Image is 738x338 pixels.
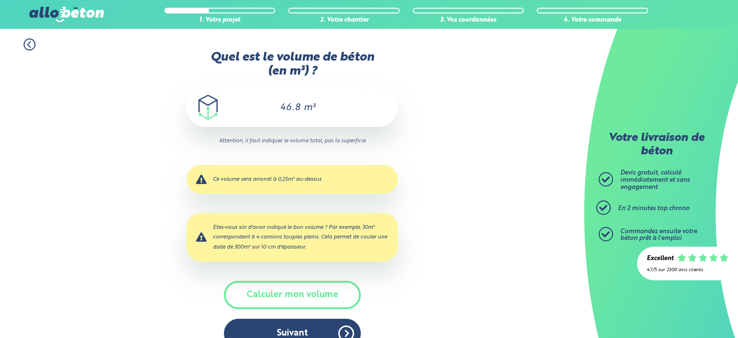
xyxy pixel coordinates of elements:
[269,102,301,113] input: 0
[652,300,727,327] iframe: Help widget launcher
[537,17,648,24] div: 4. Votre commande
[186,213,398,261] div: Etes-vous sûr d'avoir indiqué le bon volume ? Par exemple, 30m³ correspondent à 4 camions toupies...
[224,281,361,309] button: Calculer mon volume
[288,17,400,24] div: 2. Votre chantier
[164,17,276,24] div: 1. Votre projet
[413,17,524,24] div: 3. Vos coordonnées
[29,7,103,22] img: allobéton
[186,137,398,146] i: Attention, il faut indiquer le volume total, pas la superficie
[186,50,398,79] label: Quel est le volume de béton (en m³) ?
[304,103,315,113] span: m³
[186,165,398,194] div: Ce volume sera arrondi à 0,25m³ au-dessus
